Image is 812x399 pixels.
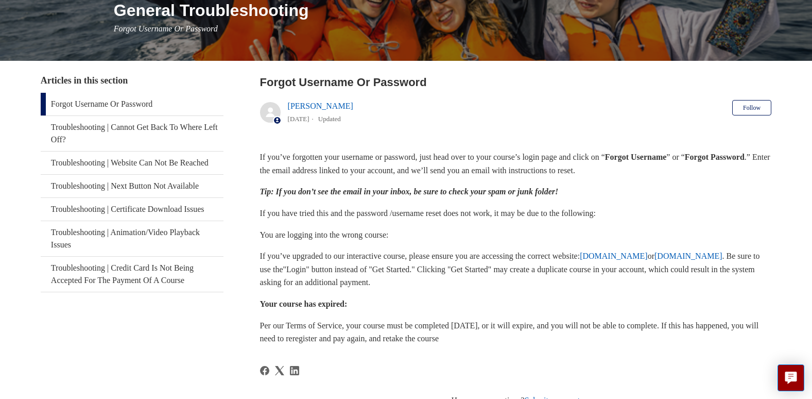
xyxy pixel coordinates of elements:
[41,152,223,174] a: Troubleshooting | Website Can Not Be Reached
[275,366,284,375] a: X Corp
[41,75,128,86] span: Articles in this section
[605,153,667,161] strong: Forgot Username
[580,252,648,260] a: [DOMAIN_NAME]
[41,93,223,115] a: Forgot Username Or Password
[654,252,722,260] a: [DOMAIN_NAME]
[41,198,223,221] a: Troubleshooting | Certificate Download Issues
[685,153,745,161] strong: Forgot Password
[114,24,218,33] span: Forgot Username Or Password
[275,366,284,375] svg: Share this page on X Corp
[260,228,772,242] p: You are logging into the wrong course:
[260,207,772,220] p: If you have tried this and the password /username reset does not work, it may be due to the follo...
[41,221,223,256] a: Troubleshooting | Animation/Video Playback Issues
[41,116,223,151] a: Troubleshooting | Cannot Get Back To Where Left Off?
[260,250,772,289] p: If you’ve upgraded to our interactive course, please ensure you are accessing the correct website...
[288,115,309,123] time: 05/20/2025, 14:58
[260,366,269,375] svg: Share this page on Facebook
[260,74,772,91] h2: Forgot Username Or Password
[260,151,772,177] p: If you’ve forgotten your username or password, just head over to your course’s login page and cli...
[260,319,772,345] p: Per our Terms of Service, your course must be completed [DATE], or it will expire, and you will n...
[288,102,353,110] a: [PERSON_NAME]
[41,175,223,197] a: Troubleshooting | Next Button Not Available
[290,366,299,375] a: LinkedIn
[41,257,223,292] a: Troubleshooting | Credit Card Is Not Being Accepted For The Payment Of A Course
[318,115,341,123] li: Updated
[260,300,348,308] strong: Your course has expired:
[290,366,299,375] svg: Share this page on LinkedIn
[778,364,804,391] button: Live chat
[260,187,559,196] em: Tip: If you don’t see the email in your inbox, be sure to check your spam or junk folder!
[260,366,269,375] a: Facebook
[732,100,771,115] button: Follow Article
